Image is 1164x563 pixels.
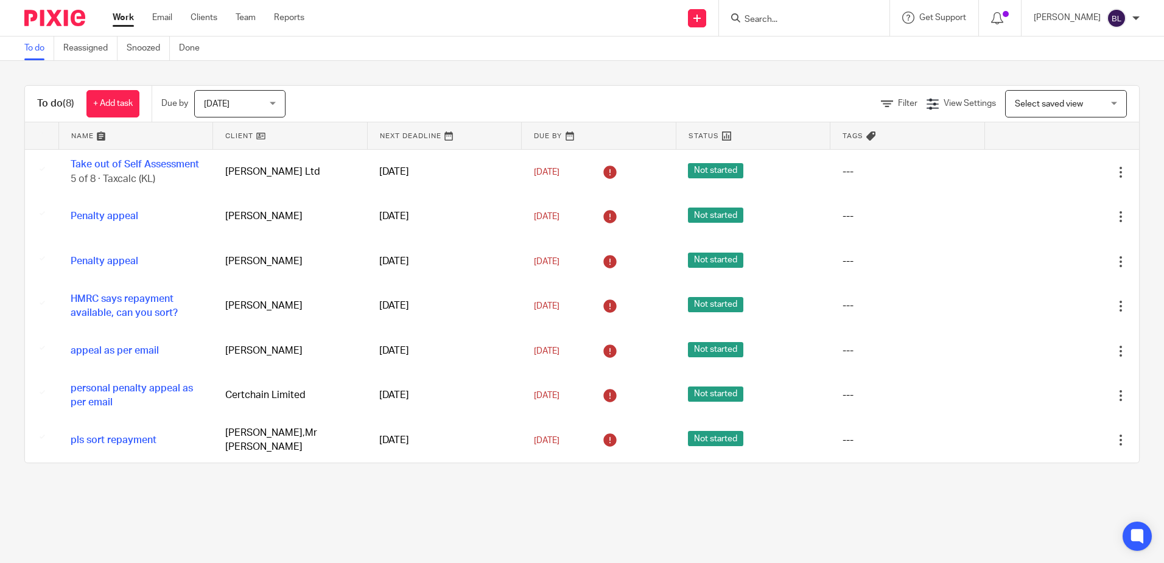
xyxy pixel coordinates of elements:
a: HMRC says repayment available, can you sort? [71,288,198,309]
div: --- [843,293,973,305]
img: svg%3E [1107,9,1126,28]
span: View Settings [944,99,996,108]
img: Pixie [24,10,85,26]
span: Not started [688,247,743,262]
span: (8) [63,99,74,108]
span: [DATE] [534,295,559,303]
a: Penalty appeal [71,208,128,216]
a: pls sort repayment [71,425,143,433]
td: [PERSON_NAME] Ltd [213,147,368,190]
td: [DATE] [367,364,522,407]
a: personal penalty appeal as per email [71,376,189,396]
span: Not started [688,377,743,392]
div: --- [843,206,973,218]
td: [DATE] [367,277,522,320]
span: [DATE] [534,338,559,346]
a: Clients [191,12,217,24]
span: [DATE] [534,208,559,216]
span: Not started [688,420,743,435]
td: [DATE] [367,234,522,277]
td: [PERSON_NAME] [213,321,368,364]
span: Not started [688,290,743,305]
a: Reports [274,12,304,24]
div: --- [843,380,973,392]
span: 5 of 8 · Taxcalc (KL) [71,170,142,179]
td: [DATE] [367,321,522,364]
a: Team [236,12,256,24]
span: Not started [688,159,743,175]
a: appeal as per email [71,338,145,346]
span: [DATE] [204,100,230,108]
div: --- [843,163,973,175]
a: Reassigned [63,37,117,60]
td: [PERSON_NAME],Mr [PERSON_NAME] [213,408,368,451]
a: To do [24,37,54,60]
span: Not started [688,333,743,348]
span: Not started [688,203,743,218]
span: [DATE] [534,425,559,433]
td: [DATE] [367,147,522,190]
span: Tags [843,131,863,138]
td: [PERSON_NAME] [213,190,368,233]
td: [PERSON_NAME] [213,277,368,320]
span: Select saved view [1015,100,1083,108]
h1: To do [37,97,74,110]
td: [DATE] [367,190,522,233]
div: --- [843,336,973,348]
a: Email [152,12,172,24]
a: Take out of Self Assessment [71,158,180,166]
td: Certchain Limited [213,364,368,407]
p: [PERSON_NAME] [1034,12,1101,24]
div: --- [843,249,973,261]
span: Filter [898,99,917,108]
a: Done [179,37,209,60]
span: [DATE] [534,164,559,173]
a: Snoozed [127,37,170,60]
a: Work [113,12,134,24]
td: [PERSON_NAME] [213,234,368,277]
span: [DATE] [534,382,559,390]
td: [DATE] [367,408,522,451]
p: Due by [161,97,188,110]
span: Get Support [919,13,966,22]
a: Penalty appeal [71,251,128,259]
a: + Add task [86,90,139,117]
div: --- [843,423,973,435]
input: Search [743,15,853,26]
span: [DATE] [534,251,559,259]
